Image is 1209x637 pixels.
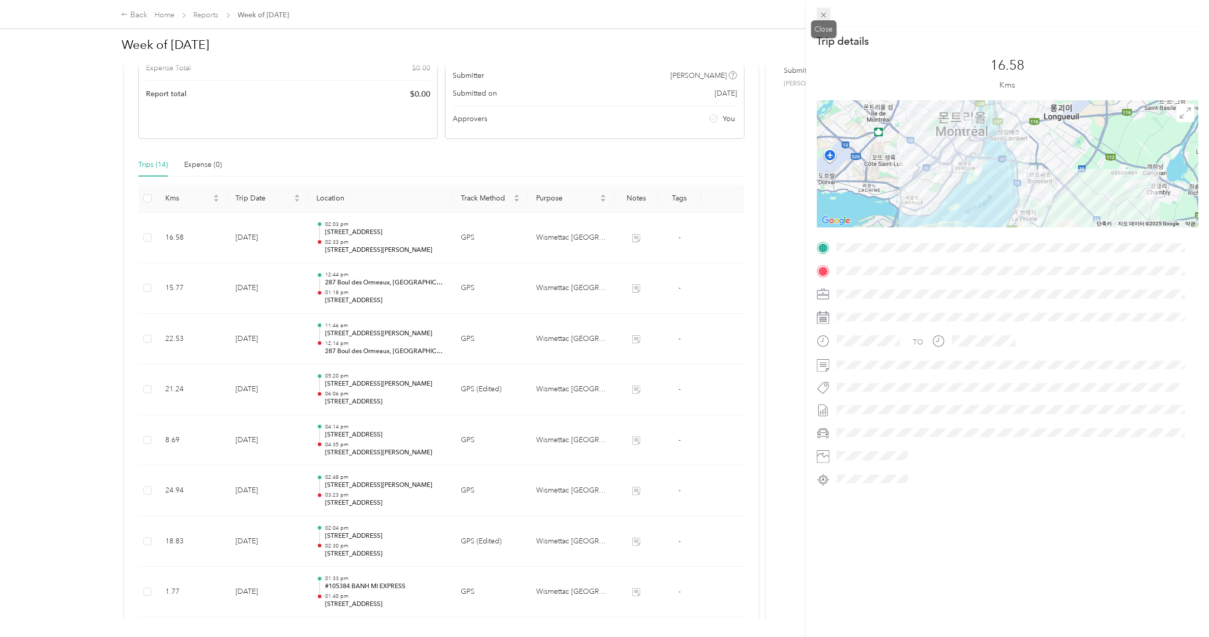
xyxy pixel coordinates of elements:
[819,214,853,227] a: Google 지도에서 이 지역 열기(새 창으로 열림)
[999,79,1015,92] p: Kms
[819,214,853,227] img: Google
[817,34,869,48] p: Trip details
[913,337,923,348] div: TO
[990,57,1024,74] p: 16.58
[1097,220,1112,227] button: 단축키
[811,20,837,38] div: Close
[1185,221,1195,226] a: 약관(새 탭에서 열기)
[1152,580,1209,637] iframe: Everlance-gr Chat Button Frame
[1118,221,1179,226] span: 지도 데이터 ©2025 Google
